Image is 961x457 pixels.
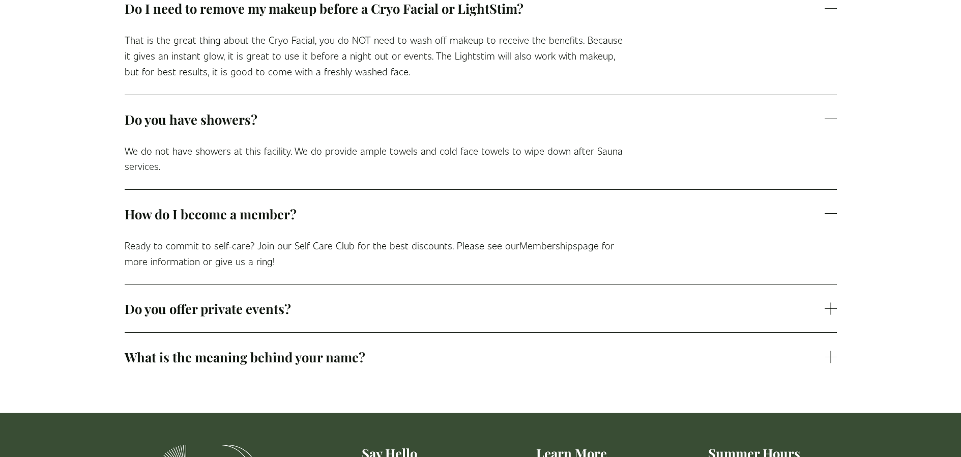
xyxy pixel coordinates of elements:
button: What is the meaning behind your name? [125,333,837,381]
button: How do I become a member? [125,190,837,238]
a: Memberships [519,239,577,251]
button: Do you offer private events? [125,284,837,332]
p: Ready to commit to self-care? Join our Self Care Club for the best discounts. Please see our page... [125,238,623,269]
span: How do I become a member? [125,205,825,222]
span: What is the meaning behind your name? [125,348,825,365]
button: Do you have showers? [125,95,837,143]
div: Do I need to remove my makeup before a Cryo Facial or LightStim? [125,32,837,94]
span: Do you offer private events? [125,300,825,317]
div: Do you have showers? [125,143,837,189]
span: Do you have showers? [125,110,825,128]
div: How do I become a member? [125,238,837,284]
p: That is the great thing about the Cryo Facial, you do NOT need to wash off makeup to receive the ... [125,32,623,79]
p: We do not have showers at this facility. We do provide ample towels and cold face towels to wipe ... [125,143,623,174]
